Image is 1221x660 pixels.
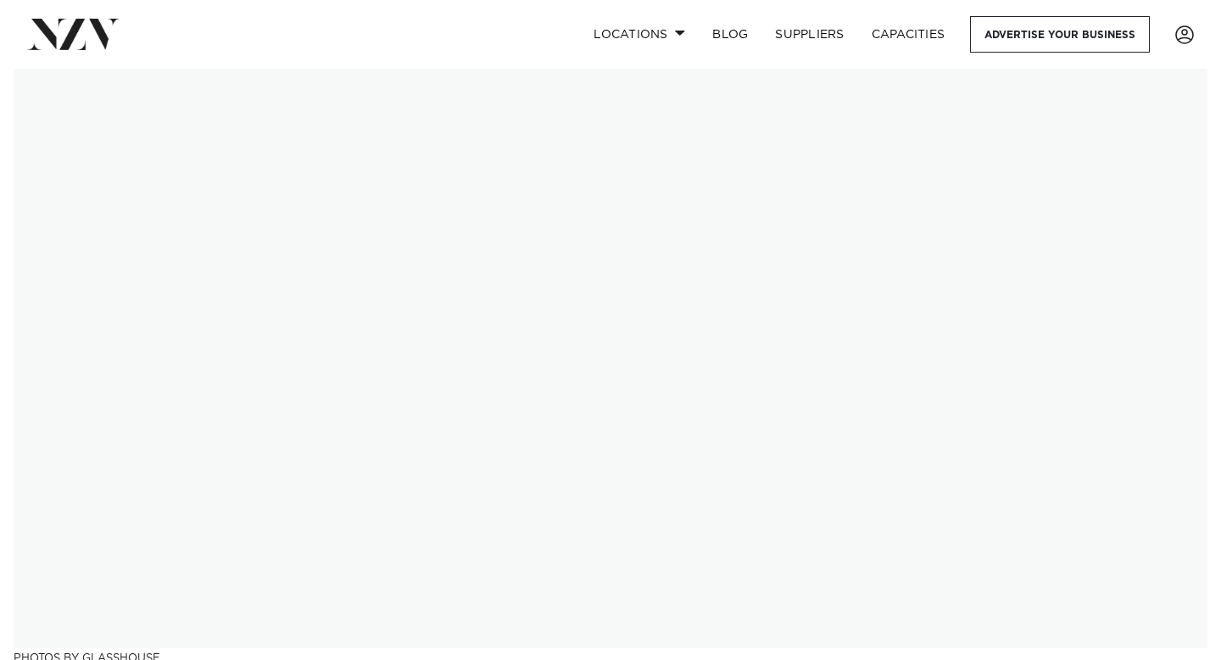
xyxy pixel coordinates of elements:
[699,16,761,53] a: BLOG
[858,16,959,53] a: Capacities
[580,16,699,53] a: Locations
[27,19,120,49] img: nzv-logo.png
[761,16,857,53] a: SUPPLIERS
[970,16,1150,53] a: Advertise your business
